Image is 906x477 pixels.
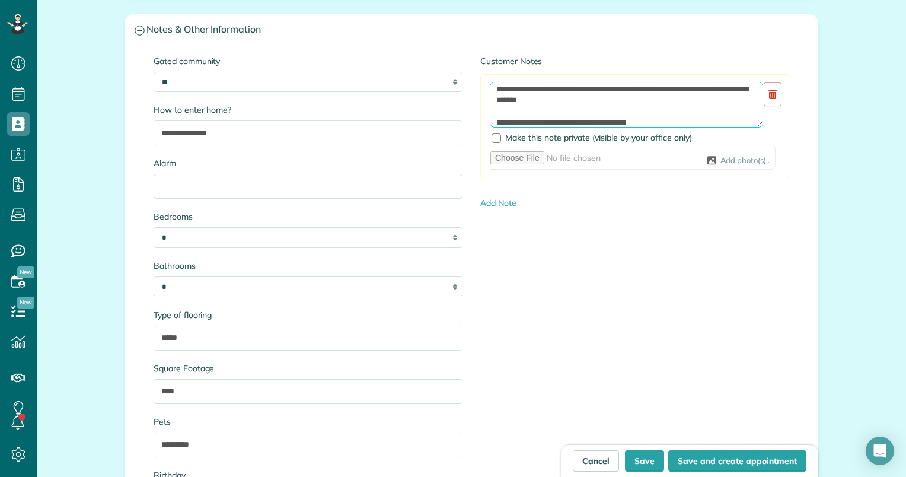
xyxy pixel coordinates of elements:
div: Open Intercom Messenger [866,437,894,465]
label: Bedrooms [154,211,462,222]
a: Cancel [573,450,619,472]
label: Square Footage [154,362,462,374]
label: Pets [154,416,462,428]
label: Gated community [154,55,462,67]
label: Type of flooring [154,309,462,321]
label: Bathrooms [154,260,462,272]
a: Notes & Other Information [125,15,818,45]
label: How to enter home? [154,104,462,116]
label: Alarm [154,157,462,169]
label: Customer Notes [480,55,789,67]
button: Save and create appointment [668,450,806,472]
span: New [17,266,34,278]
span: New [17,297,34,309]
a: Add Note [480,198,516,208]
span: Make this note private (visible by your office only) [505,132,692,143]
button: Save [625,450,664,472]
